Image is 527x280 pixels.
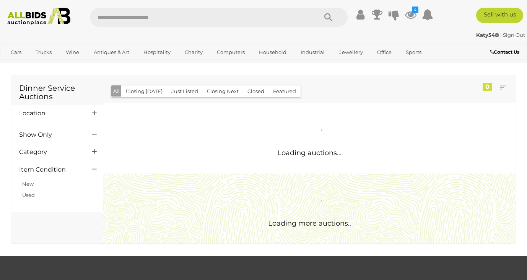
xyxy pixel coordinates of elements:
h4: Location [19,110,81,117]
button: Featured [268,85,301,97]
button: Closing [DATE] [121,85,167,97]
a: 4 [405,8,416,21]
a: Sell with us [476,8,523,23]
button: Search [309,8,348,27]
a: New [22,181,34,187]
a: Sports [401,46,426,59]
a: Charity [180,46,208,59]
button: Closing Next [202,85,243,97]
a: Hospitality [138,46,176,59]
a: Jewellery [334,46,368,59]
div: 0 [483,83,492,91]
a: Cars [6,46,26,59]
a: Contact Us [490,48,521,56]
a: Industrial [296,46,330,59]
i: 4 [412,7,418,13]
a: Trucks [31,46,57,59]
h4: Item Condition [19,166,81,173]
strong: Katy54 [476,32,499,38]
a: Wine [61,46,84,59]
a: Sign Out [503,32,525,38]
a: Used [22,192,35,198]
a: Computers [212,46,250,59]
span: Loading auctions... [277,149,342,157]
span: Loading more auctions.. [268,219,351,228]
a: Katy54 [476,32,500,38]
a: Household [254,46,291,59]
h4: Show Only [19,131,81,138]
button: Just Listed [167,85,203,97]
a: Antiques & Art [89,46,134,59]
h1: Dinner Service Auctions [19,84,95,101]
h4: Category [19,149,81,156]
img: Allbids.com.au [4,8,74,25]
span: | [500,32,502,38]
a: [GEOGRAPHIC_DATA] [6,59,70,71]
button: All [111,85,122,97]
a: Office [372,46,397,59]
button: Closed [243,85,269,97]
b: Contact Us [490,49,519,55]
